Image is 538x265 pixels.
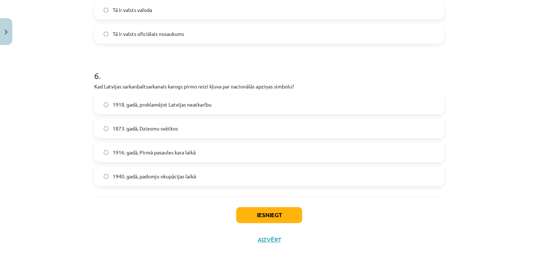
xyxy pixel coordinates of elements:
span: 1940. gadā, padomju okupācijas laikā [113,173,196,180]
input: 1918. gadā, proklamējot Latvijas neatkarību [104,102,108,107]
button: Iesniegt [236,207,302,223]
input: 1916. gadā, Pirmā pasaules kara laikā [104,150,108,155]
span: Tā ir valsts valoda [113,6,152,14]
button: Aizvērt [255,236,283,243]
span: 1918. gadā, proklamējot Latvijas neatkarību [113,101,212,108]
span: Tā ir valsts oficiālais nosaukums [113,30,184,38]
input: 1873. gadā, Dziesmu svētkos [104,126,108,131]
span: 1916. gadā, Pirmā pasaules kara laikā [113,149,196,156]
input: 1940. gadā, padomju okupācijas laikā [104,174,108,179]
h1: 6 . [94,58,444,80]
span: 1873. gadā, Dziesmu svētkos [113,125,178,132]
input: Tā ir valsts valoda [104,8,108,12]
img: icon-close-lesson-0947bae3869378f0d4975bcd49f059093ad1ed9edebbc8119c70593378902aed.svg [5,30,8,34]
p: Kad Latvijas sarkanbaltsarkanais karogs pirmo reizi kļuva par nacionālās apziņas simbolu? [94,83,444,90]
input: Tā ir valsts oficiālais nosaukums [104,32,108,36]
